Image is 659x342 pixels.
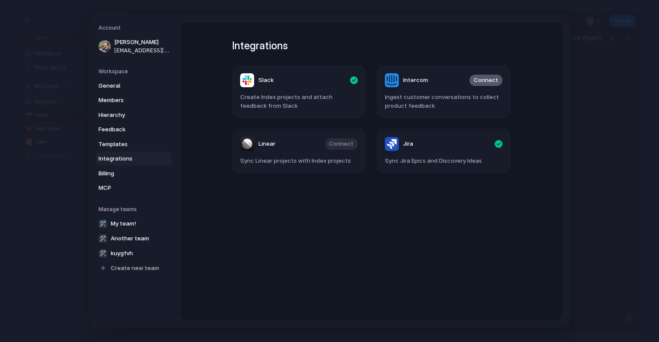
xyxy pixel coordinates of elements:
a: Feedback [96,123,172,137]
span: My team! [111,219,136,228]
span: Integrations [99,154,154,163]
a: Members [96,93,172,107]
span: General [99,81,154,90]
span: Linear [258,140,275,148]
span: Sync Jira Epics and Discovery Ideas [385,157,503,165]
span: Members [99,96,154,105]
a: Integrations [96,152,172,166]
div: 🛠️ [99,219,107,228]
span: [PERSON_NAME] [114,38,170,47]
span: Intercom [403,76,428,85]
span: Billing [99,169,154,178]
span: kuygfvh [111,249,133,257]
span: Templates [99,140,154,148]
a: Hierarchy [96,108,172,122]
h5: Manage teams [99,205,172,213]
span: Slack [258,76,274,85]
a: Billing [96,166,172,180]
span: Sync Linear projects with Index projects [240,157,358,165]
span: Ingest customer conversations to collect product feedback [385,93,503,110]
span: Another team [111,234,149,243]
h5: Account [99,24,172,32]
a: General [96,79,172,92]
div: 🛠️ [99,234,107,243]
a: MCP [96,181,172,195]
span: Hierarchy [99,110,154,119]
h1: Integrations [232,38,511,54]
span: [EMAIL_ADDRESS][DOMAIN_NAME] [114,46,170,54]
a: 🛠️Another team [96,231,172,245]
a: 🛠️kuygfvh [96,246,172,260]
a: 🛠️My team! [96,216,172,230]
div: 🛠️ [99,249,107,257]
span: Create new team [111,263,159,272]
a: Create new team [96,261,172,275]
span: Create Index projects and attach feedback from Slack [240,93,358,110]
span: Feedback [99,125,154,134]
a: Templates [96,137,172,151]
span: Jira [403,140,413,148]
h5: Workspace [99,67,172,75]
a: [PERSON_NAME][EMAIL_ADDRESS][DOMAIN_NAME] [96,35,172,57]
span: MCP [99,184,154,192]
button: Connect [469,75,503,86]
span: Connect [474,76,498,85]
